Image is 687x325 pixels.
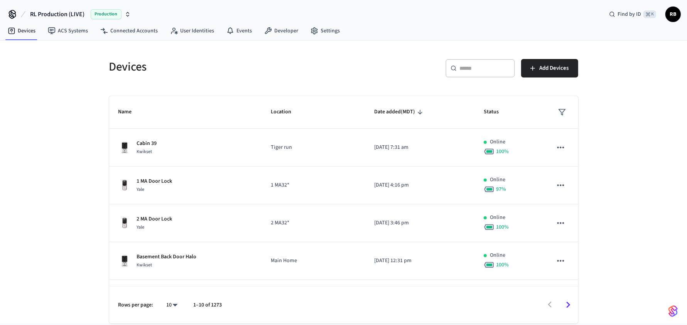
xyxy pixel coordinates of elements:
[137,215,172,223] p: 2 MA Door Lock
[271,219,356,227] p: 2 MA32*
[118,141,131,154] img: Kwikset Halo Touchscreen Wifi Enabled Smart Lock, Polished Chrome, Front
[137,177,172,185] p: 1 MA Door Lock
[137,262,152,268] span: Kwikset
[643,10,656,18] span: ⌘ K
[496,185,506,193] span: 97 %
[118,255,131,267] img: Kwikset Halo Touchscreen Wifi Enabled Smart Lock, Polished Chrome, Front
[118,106,142,118] span: Name
[374,219,465,227] p: [DATE] 3:46 pm
[374,106,425,118] span: Date added(MDT)
[137,140,157,148] p: Cabin 39
[559,296,577,314] button: Go to next page
[668,305,678,317] img: SeamLogoGradient.69752ec5.svg
[137,148,152,155] span: Kwikset
[484,106,509,118] span: Status
[374,181,465,189] p: [DATE] 4:16 pm
[137,186,145,193] span: Yale
[374,257,465,265] p: [DATE] 12:31 pm
[618,10,641,18] span: Find by ID
[271,143,356,152] p: Tiger run
[665,7,681,22] button: RB
[118,179,131,192] img: Yale Assure Touchscreen Wifi Smart Lock, Satin Nickel, Front
[194,301,222,309] p: 1–10 of 1273
[496,223,509,231] span: 100 %
[163,300,181,311] div: 10
[42,24,94,38] a: ACS Systems
[271,181,356,189] p: 1 MA32*
[603,7,662,21] div: Find by ID⌘ K
[540,63,569,73] span: Add Devices
[2,24,42,38] a: Devices
[496,148,509,155] span: 100 %
[137,224,145,231] span: Yale
[496,261,509,269] span: 100 %
[137,253,197,261] p: Basement Back Door Halo
[91,9,122,19] span: Production
[490,138,505,146] p: Online
[30,10,84,19] span: RL Production (LIVE)
[490,176,505,184] p: Online
[94,24,164,38] a: Connected Accounts
[490,214,505,222] p: Online
[374,143,465,152] p: [DATE] 7:31 am
[220,24,258,38] a: Events
[118,217,131,229] img: Yale Assure Touchscreen Wifi Smart Lock, Satin Nickel, Front
[164,24,220,38] a: User Identities
[258,24,304,38] a: Developer
[109,59,339,75] h5: Devices
[304,24,346,38] a: Settings
[118,301,154,309] p: Rows per page:
[271,106,301,118] span: Location
[490,251,505,259] p: Online
[271,257,356,265] p: Main Home
[521,59,578,77] button: Add Devices
[666,7,680,21] span: RB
